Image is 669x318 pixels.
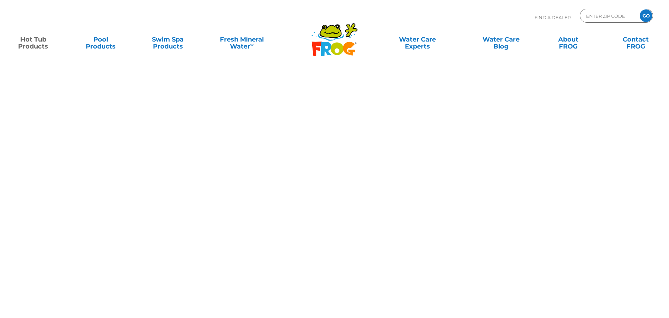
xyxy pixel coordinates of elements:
[7,32,59,46] a: Hot TubProducts
[209,32,275,46] a: Fresh MineralWater∞
[640,9,652,22] input: GO
[535,9,571,26] p: Find A Dealer
[74,32,126,46] a: PoolProducts
[308,14,361,57] img: Frog Products Logo
[542,32,594,46] a: AboutFROG
[475,32,527,46] a: Water CareBlog
[610,32,662,46] a: ContactFROG
[250,42,254,47] sup: ∞
[142,32,194,46] a: Swim SpaProducts
[375,32,460,46] a: Water CareExperts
